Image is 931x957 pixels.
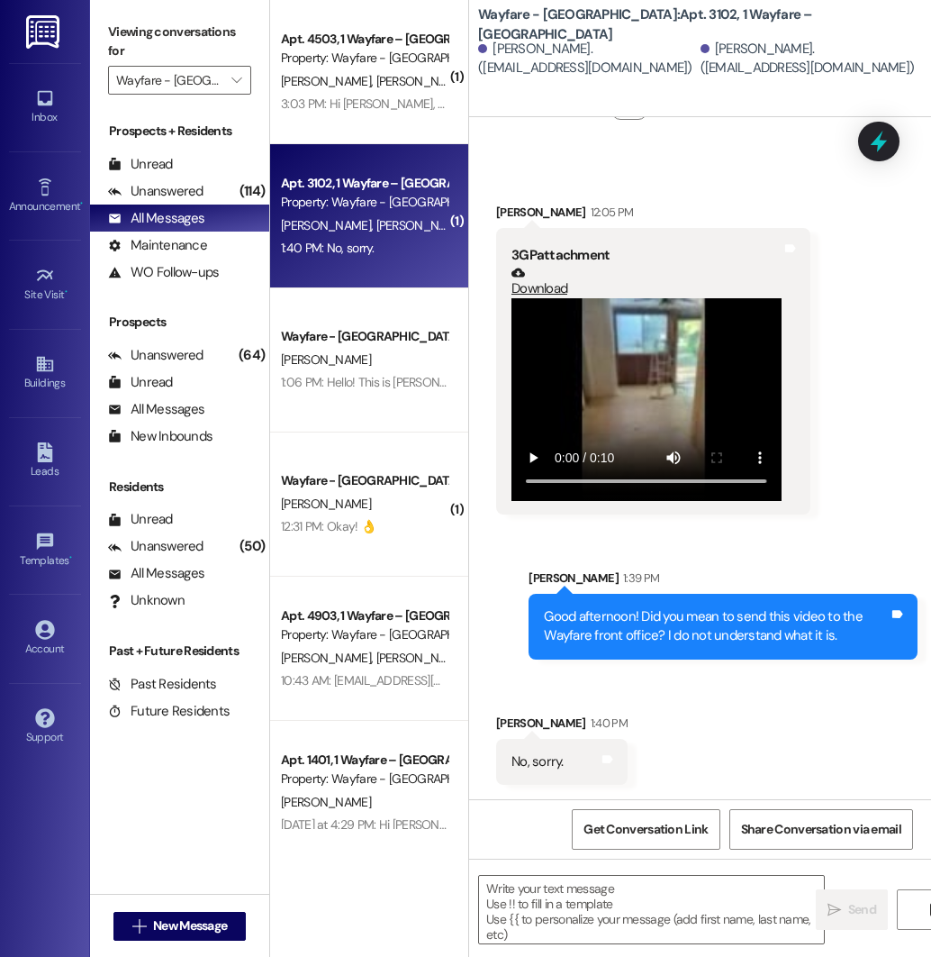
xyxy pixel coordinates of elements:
i:  [132,919,146,934]
span: Get Conversation Link [583,820,708,839]
div: WO Follow-ups [108,263,219,282]
i:  [827,903,841,917]
span: [PERSON_NAME] [281,650,376,666]
div: Prospects [90,313,269,332]
b: Wayfare - [GEOGRAPHIC_DATA]: Apt. 3102, 1 Wayfare – [GEOGRAPHIC_DATA] [478,5,838,44]
div: Unanswered [108,182,203,201]
div: New Inbounds [108,427,212,446]
div: Past Residents [108,675,217,694]
div: 12:31 PM: Okay! 👌 [281,518,375,534]
div: All Messages [108,400,204,419]
div: 1:39 PM [619,569,659,588]
div: 12:05 PM [586,203,634,222]
div: All Messages [108,209,204,228]
label: Viewing conversations for [108,18,251,66]
button: New Message [113,912,247,941]
span: • [80,197,83,210]
div: Property: Wayfare - [GEOGRAPHIC_DATA] [281,49,447,68]
div: Unread [108,373,173,392]
div: Wayfare - [GEOGRAPHIC_DATA] [281,471,447,490]
span: [PERSON_NAME] [281,794,371,810]
span: [PERSON_NAME] [376,73,466,89]
div: Unread [108,155,173,174]
span: New Message [153,916,227,935]
div: Property: Wayfare - [GEOGRAPHIC_DATA] [281,770,447,788]
div: [PERSON_NAME] [496,203,810,228]
img: ResiDesk Logo [26,15,63,49]
div: Apt. 4503, 1 Wayfare – [GEOGRAPHIC_DATA] [281,30,447,49]
div: 1:40 PM [586,714,628,733]
div: Future Residents [108,702,230,721]
div: Prospects + Residents [90,122,269,141]
div: Good afternoon! Did you mean to send this video to the Wayfare front office? I do not understand ... [544,607,889,646]
div: [PERSON_NAME] [529,569,917,594]
div: Apt. 1401, 1 Wayfare – [GEOGRAPHIC_DATA] [281,751,447,770]
div: (114) [235,178,269,205]
a: Account [9,615,81,663]
span: [PERSON_NAME] [376,217,466,233]
input: All communities [116,66,222,95]
div: Unanswered [108,537,203,556]
span: [PERSON_NAME] [376,650,466,666]
b: 3GP attachment [511,246,610,264]
div: [PERSON_NAME]. ([EMAIL_ADDRESS][DOMAIN_NAME]) [701,40,918,78]
div: Maintenance [108,236,207,255]
div: [PERSON_NAME] [496,714,628,739]
span: • [65,286,68,298]
button: Share Conversation via email [729,809,913,850]
div: Property: Wayfare - [GEOGRAPHIC_DATA] [281,193,447,212]
span: [PERSON_NAME] [281,217,376,233]
span: • [69,551,72,564]
div: Unread [108,510,173,529]
a: Inbox [9,83,81,132]
div: (64) [234,342,269,369]
div: Residents [90,478,269,497]
button: Get Conversation Link [572,809,719,850]
div: Apt. 4903, 1 Wayfare – [GEOGRAPHIC_DATA] [281,606,447,625]
a: Support [9,703,81,752]
div: Wayfare - [GEOGRAPHIC_DATA] [281,327,447,346]
span: Send [848,900,876,919]
div: 1:40 PM: No, sorry. [281,240,375,256]
div: All Messages [108,564,204,583]
span: [PERSON_NAME] [281,351,371,368]
a: Buildings [9,349,81,397]
i:  [231,73,241,87]
a: Templates • [9,526,81,575]
a: Site Visit • [9,260,81,309]
span: Share Conversation via email [741,820,901,839]
a: Download [511,266,782,297]
div: Unanswered [108,346,203,365]
span: [PERSON_NAME] [281,73,376,89]
div: Unknown [108,591,185,610]
button: Send [816,889,888,930]
span: [PERSON_NAME] [281,496,371,512]
a: Leads [9,437,81,486]
div: No, sorry. [511,752,564,771]
div: [PERSON_NAME]. ([EMAIL_ADDRESS][DOMAIN_NAME]) [478,40,696,78]
div: (50) [235,533,269,561]
div: Property: Wayfare - [GEOGRAPHIC_DATA] [281,625,447,644]
div: Past + Future Residents [90,642,269,661]
div: 10:43 AM: [EMAIL_ADDRESS][DOMAIN_NAME] [281,672,521,688]
div: Apt. 3102, 1 Wayfare – [GEOGRAPHIC_DATA] [281,174,447,193]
